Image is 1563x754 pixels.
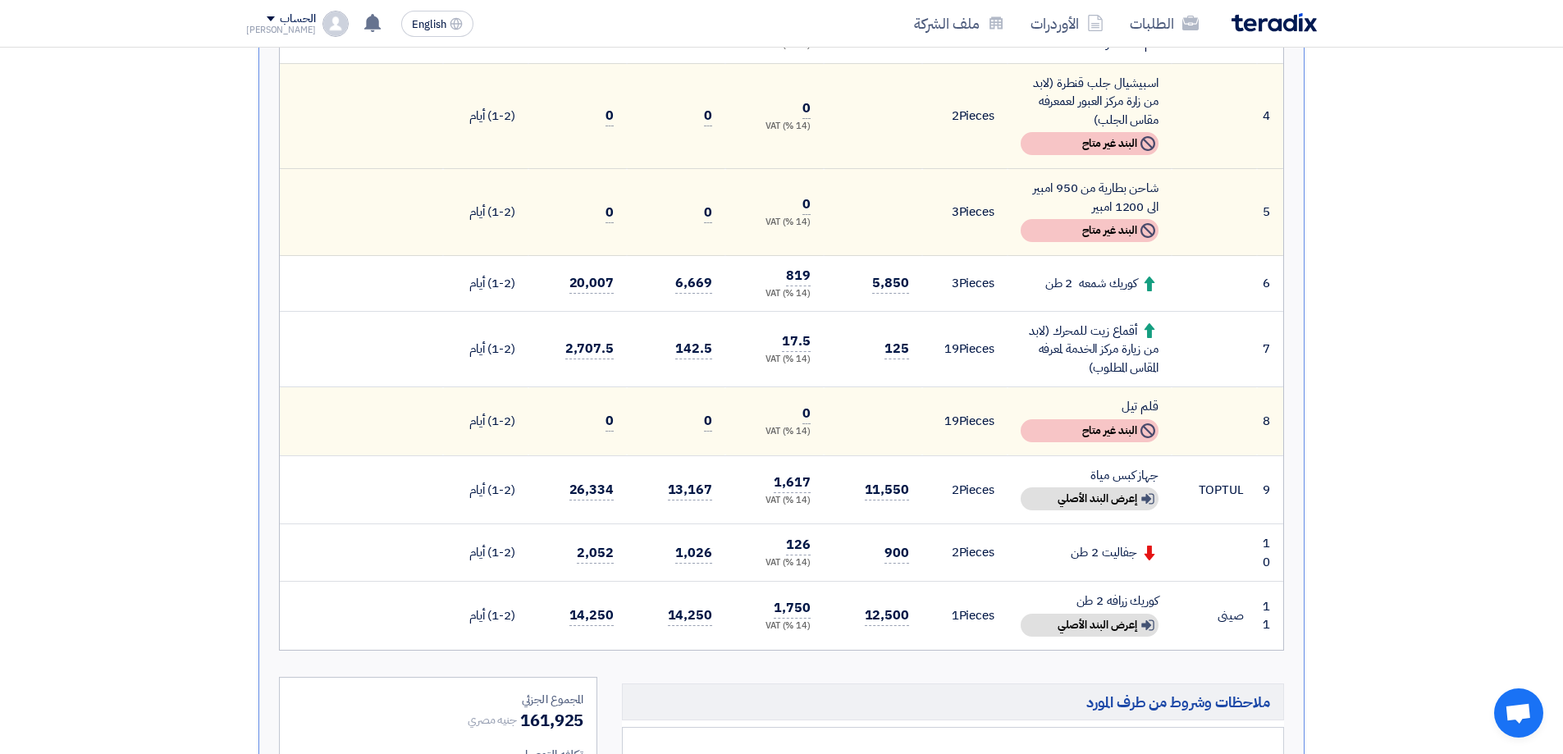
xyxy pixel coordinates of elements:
[704,203,712,223] span: 0
[738,216,811,230] div: (14 %) VAT
[1021,466,1159,485] div: جهاز كبس مياة
[468,711,517,729] span: جنيه مصري
[1021,543,1159,562] div: جفاليت 2 طن
[952,481,959,499] span: 2
[1172,455,1257,524] td: TOPTUL
[280,12,315,26] div: الحساب
[246,25,316,34] div: [PERSON_NAME]
[1021,419,1159,442] div: البند غير متاح
[1021,487,1159,510] div: إعرض البند الأصلي
[569,273,614,294] span: 20,007
[675,273,712,294] span: 6,669
[944,412,959,430] span: 19
[293,691,583,708] div: المجموع الجزئي
[1021,614,1159,637] div: إعرض البند الأصلي
[1257,524,1283,582] td: 10
[322,11,349,37] img: profile_test.png
[1017,4,1117,43] a: الأوردرات
[738,619,811,633] div: (14 %) VAT
[952,203,959,221] span: 3
[443,387,528,456] td: (1-2) أيام
[1021,74,1159,130] div: اسبيشيال جلب قنطرة (لابد من زارة مركز العبور لعمعرفه مقاس الجلب)
[443,169,528,256] td: (1-2) أيام
[865,605,909,626] span: 12,500
[944,340,959,358] span: 19
[443,256,528,312] td: (1-2) أيام
[443,524,528,582] td: (1-2) أيام
[1257,63,1283,169] td: 4
[606,106,614,126] span: 0
[774,473,811,493] span: 1,617
[738,287,811,301] div: (14 %) VAT
[1257,256,1283,312] td: 6
[622,683,1284,720] h5: ملاحظات وشروط من طرف المورد
[738,120,811,134] div: (14 %) VAT
[1232,13,1317,32] img: Teradix logo
[520,708,583,733] span: 161,925
[1021,274,1159,293] div: كوريك شمعه 2 طن
[738,556,811,570] div: (14 %) VAT
[802,404,811,424] span: 0
[922,63,1008,169] td: Pieces
[443,455,528,524] td: (1-2) أيام
[922,311,1008,387] td: Pieces
[443,582,528,650] td: (1-2) أيام
[1494,688,1543,738] div: دردشة مفتوحة
[922,256,1008,312] td: Pieces
[569,480,614,500] span: 26,334
[774,598,811,619] span: 1,750
[401,11,473,37] button: English
[1172,582,1257,650] td: صينى
[1257,582,1283,650] td: 11
[1257,311,1283,387] td: 7
[1021,322,1159,377] div: أقماع زيت للمحرك (لابد من زيارة مركز الخدمة لمعرفه المقاس المطلوب)
[922,524,1008,582] td: Pieces
[865,480,909,500] span: 11,550
[1021,132,1159,155] div: البند غير متاح
[569,605,614,626] span: 14,250
[668,480,712,500] span: 13,167
[922,387,1008,456] td: Pieces
[577,543,614,564] span: 2,052
[1021,397,1159,416] div: قلم تيل
[738,494,811,508] div: (14 %) VAT
[704,411,712,432] span: 0
[1257,455,1283,524] td: 9
[1117,4,1212,43] a: الطلبات
[412,19,446,30] span: English
[884,339,909,359] span: 125
[782,331,811,352] span: 17.5
[952,543,959,561] span: 2
[738,353,811,367] div: (14 %) VAT
[606,203,614,223] span: 0
[1257,169,1283,256] td: 5
[952,274,959,292] span: 3
[1021,219,1159,242] div: البند غير متاح
[443,311,528,387] td: (1-2) أيام
[952,107,959,125] span: 2
[1257,387,1283,456] td: 8
[565,339,614,359] span: 2,707.5
[675,543,712,564] span: 1,026
[802,98,811,119] span: 0
[901,4,1017,43] a: ملف الشركة
[738,425,811,439] div: (14 %) VAT
[922,455,1008,524] td: Pieces
[443,63,528,169] td: (1-2) أيام
[704,106,712,126] span: 0
[1021,592,1159,610] div: كوريك زرافه 2 طن
[922,582,1008,650] td: Pieces
[872,273,909,294] span: 5,850
[884,543,909,564] span: 900
[675,339,712,359] span: 142.5
[1021,179,1159,216] div: شاحن بطارية من 950 امبير الى 1200 امبير
[668,605,712,626] span: 14,250
[952,606,959,624] span: 1
[786,535,811,555] span: 126
[802,194,811,215] span: 0
[606,411,614,432] span: 0
[922,169,1008,256] td: Pieces
[786,266,811,286] span: 819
